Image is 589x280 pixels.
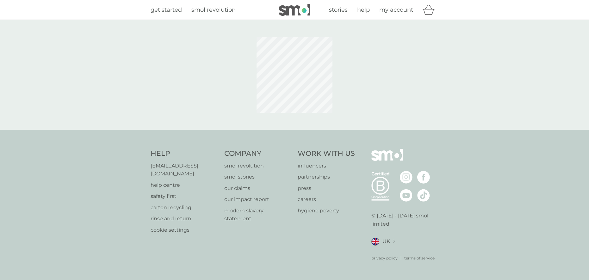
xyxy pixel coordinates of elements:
a: partnerships [298,173,355,181]
span: help [357,6,370,13]
span: UK [382,237,390,246]
a: rinse and return [151,215,218,223]
span: stories [329,6,348,13]
a: smol revolution [191,5,236,15]
span: smol revolution [191,6,236,13]
img: smol [371,149,403,170]
a: my account [379,5,413,15]
a: cookie settings [151,226,218,234]
a: our claims [224,184,292,192]
p: © [DATE] - [DATE] smol limited [371,212,439,228]
img: UK flag [371,238,379,246]
img: visit the smol Youtube page [400,189,412,202]
a: help [357,5,370,15]
a: carton recycling [151,204,218,212]
a: privacy policy [371,255,398,261]
a: help centre [151,181,218,189]
a: safety first [151,192,218,200]
a: careers [298,195,355,204]
a: modern slavery statement [224,207,292,223]
a: smol revolution [224,162,292,170]
img: visit the smol Tiktok page [417,189,430,202]
a: hygiene poverty [298,207,355,215]
a: terms of service [404,255,435,261]
img: visit the smol Facebook page [417,171,430,184]
a: press [298,184,355,192]
div: basket [423,3,438,16]
a: get started [151,5,182,15]
a: influencers [298,162,355,170]
a: stories [329,5,348,15]
a: [EMAIL_ADDRESS][DOMAIN_NAME] [151,162,218,178]
img: select a new location [393,240,395,243]
h4: Work With Us [298,149,355,159]
span: get started [151,6,182,13]
a: our impact report [224,195,292,204]
a: smol stories [224,173,292,181]
h4: Help [151,149,218,159]
img: visit the smol Instagram page [400,171,412,184]
img: smol [279,4,310,16]
h4: Company [224,149,292,159]
span: my account [379,6,413,13]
